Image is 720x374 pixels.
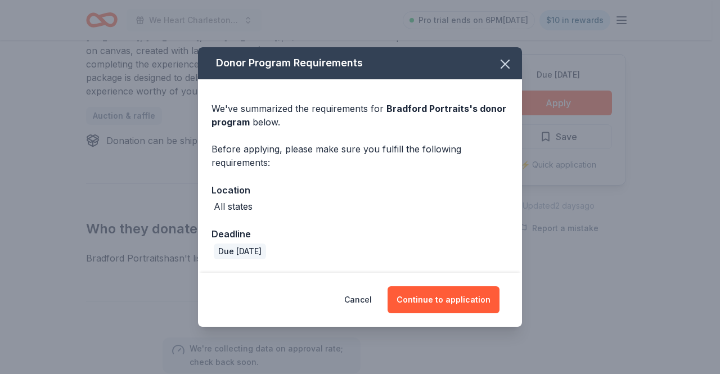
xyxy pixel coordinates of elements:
div: Before applying, please make sure you fulfill the following requirements: [211,142,508,169]
button: Continue to application [388,286,499,313]
div: Due [DATE] [214,244,266,259]
button: Cancel [344,286,372,313]
div: Location [211,183,508,197]
div: We've summarized the requirements for below. [211,102,508,129]
div: All states [214,200,253,213]
div: Deadline [211,227,508,241]
div: Donor Program Requirements [198,47,522,79]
